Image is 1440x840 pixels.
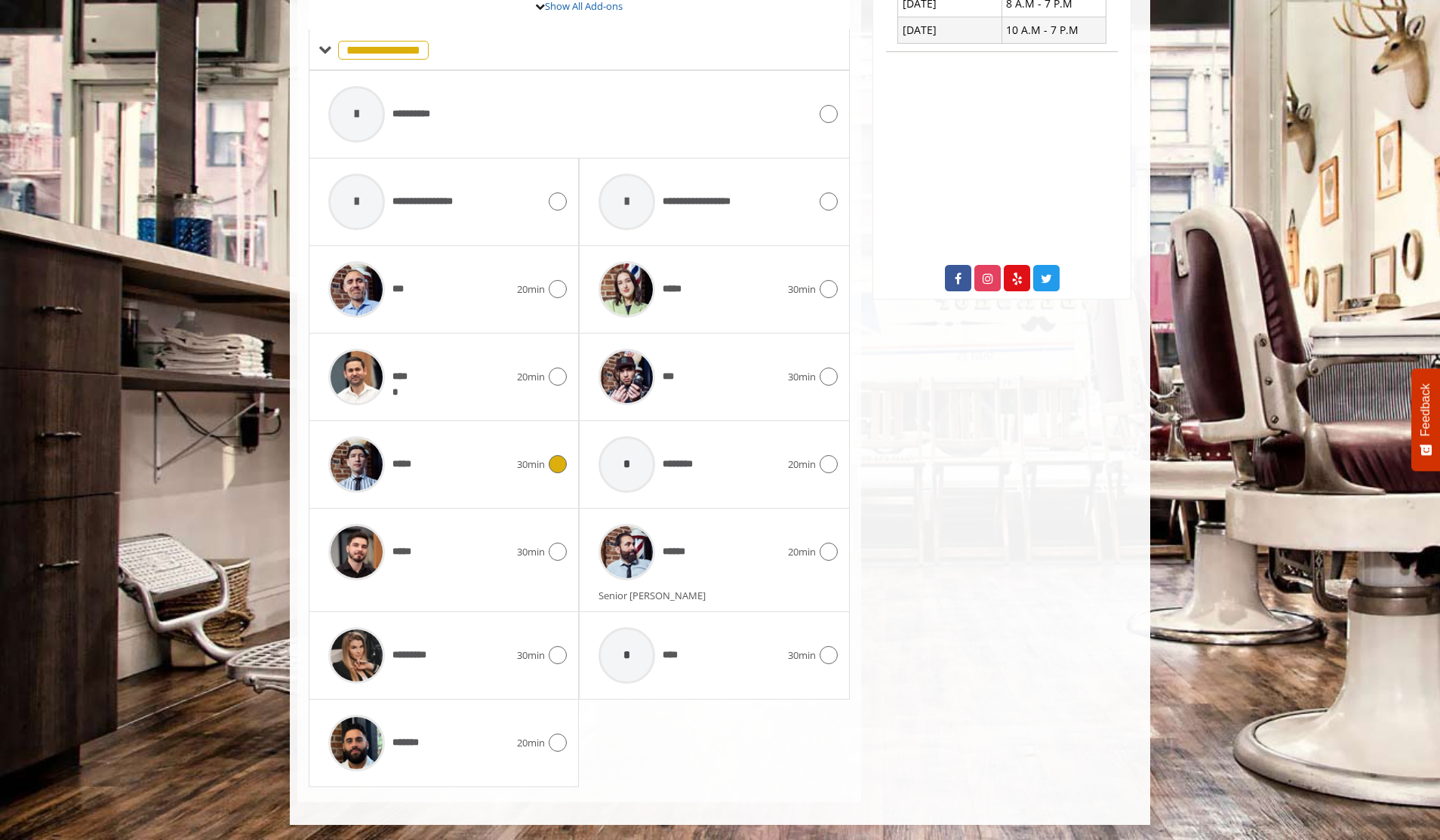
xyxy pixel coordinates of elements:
span: 30min [788,282,816,297]
span: 30min [788,369,816,385]
span: 20min [788,544,816,560]
td: 10 A.M - 7 P.M [1002,17,1106,43]
span: Senior [PERSON_NAME] [598,589,713,602]
td: [DATE] [898,17,1002,43]
span: 30min [788,648,816,663]
span: 20min [517,735,545,751]
span: 20min [517,369,545,385]
span: 30min [517,648,545,663]
span: 30min [517,544,545,560]
span: 20min [517,282,545,297]
span: Feedback [1419,383,1432,436]
span: 20min [788,457,816,472]
span: 30min [517,457,545,472]
button: Feedback - Show survey [1411,368,1440,471]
